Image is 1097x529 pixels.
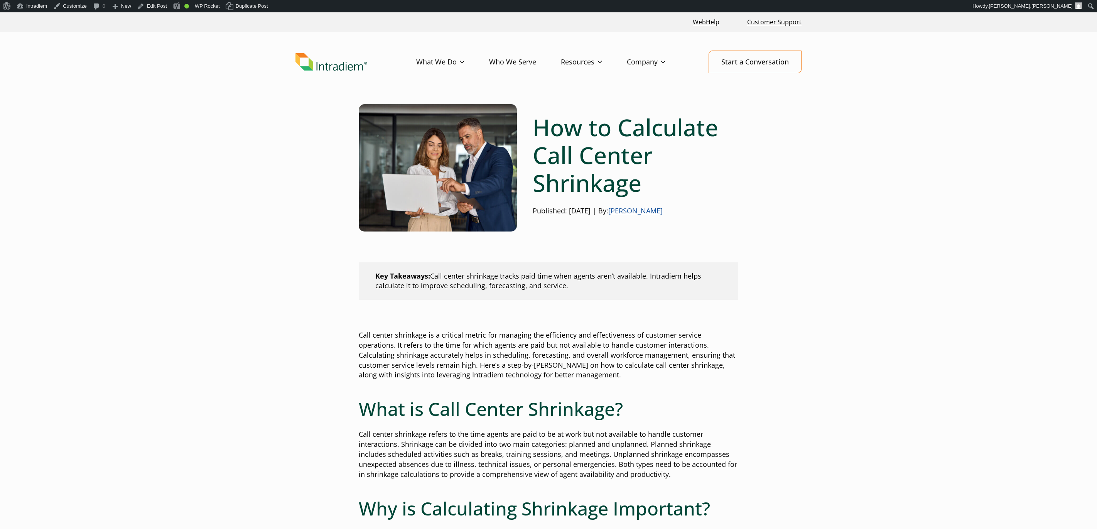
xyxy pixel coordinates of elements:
[709,51,802,73] a: Start a Conversation
[690,14,722,30] a: Link opens in a new window
[561,51,627,73] a: Resources
[359,330,738,380] p: Call center shrinkage is a critical metric for managing the efficiency and effectiveness of custo...
[608,206,663,215] a: [PERSON_NAME]
[359,429,738,480] p: Call center shrinkage refers to the time agents are paid to be at work but not available to handl...
[295,53,367,71] img: Intradiem
[359,104,517,232] img: Dynamic Workforce
[489,51,561,73] a: Who We Serve
[359,497,738,520] h2: Why is Calculating Shrinkage Important?
[375,271,430,281] strong: Key Takeaways:
[533,113,738,197] h1: How to Calculate Call Center Shrinkage
[989,3,1073,9] span: [PERSON_NAME].[PERSON_NAME]
[295,53,416,71] a: Link to homepage of Intradiem
[359,262,738,300] p: Call center shrinkage tracks paid time when agents aren’t available. Intradiem helps calculate it...
[627,51,690,73] a: Company
[184,4,189,8] div: Good
[744,14,805,30] a: Customer Support
[359,398,738,420] h2: What is Call Center Shrinkage?
[533,206,738,216] p: Published: [DATE] | By:
[416,51,489,73] a: What We Do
